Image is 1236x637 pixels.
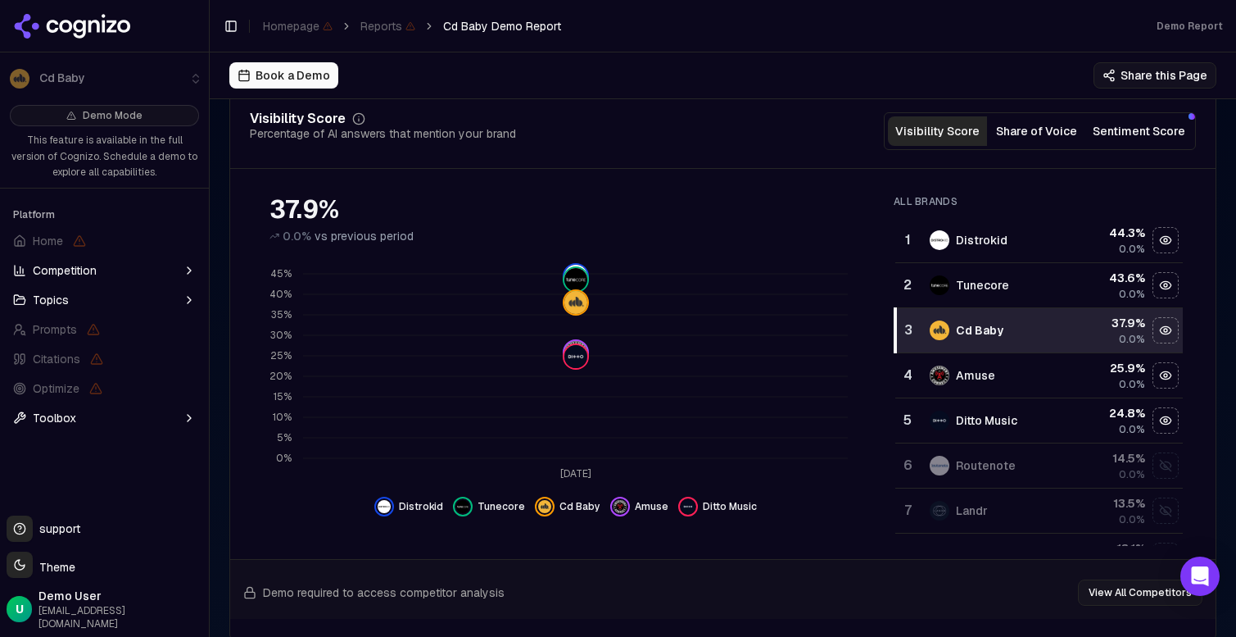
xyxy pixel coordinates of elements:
span: Reports [360,18,415,34]
tspan: 20% [269,370,292,383]
div: 4 [902,366,913,385]
span: 0.0% [1119,333,1145,346]
tspan: [DATE] [560,467,591,480]
div: 1 [902,230,913,250]
img: ditto music [564,345,587,368]
span: Amuse [635,500,668,513]
div: Percentage of AI answers that mention your brand [250,125,516,142]
button: Share this Page [1093,62,1216,89]
button: Hide cd baby data [1152,317,1179,344]
img: distrokid [564,265,587,288]
img: distrokid [378,500,391,513]
div: 37.9% [269,195,861,225]
button: Show submithub data [1152,543,1179,569]
tspan: 40% [269,288,292,301]
button: Competition [7,257,202,284]
span: Prompts [33,321,77,338]
tr: 1distrokidDistrokid44.3%0.0%Hide distrokid data [895,218,1183,263]
div: Distrokid [956,232,1007,248]
div: 2 [902,275,913,295]
div: Demo Report [1157,20,1223,33]
button: Hide distrokid data [374,497,443,516]
img: cd baby [564,291,587,314]
tr: 7landrLandr13.5%0.0%Show landr data [895,489,1183,534]
span: Tunecore [478,500,525,513]
nav: breadcrumb [263,18,561,34]
img: tunecore [456,500,469,513]
div: 3 [903,321,913,340]
span: [EMAIL_ADDRESS][DOMAIN_NAME] [38,604,202,630]
span: Toolbox [33,410,76,426]
tspan: 10% [273,411,292,424]
div: Open Intercom Messenger [1180,557,1220,596]
div: 37.9 % [1072,315,1145,331]
div: Cd Baby [956,322,1003,339]
img: cd baby [538,500,551,513]
div: 13.1 % [1072,540,1145,557]
button: Toolbox [7,405,202,431]
div: Landr [956,503,988,519]
span: 0.0% [1119,513,1145,526]
img: amuse [564,341,587,364]
tspan: 5% [277,431,292,444]
img: tunecore [564,268,587,291]
tspan: 30% [270,329,292,342]
span: U [16,601,24,617]
tspan: 35% [271,308,292,321]
span: 0.0% [1119,378,1145,391]
tr: 2tunecoreTunecore43.6%0.0%Hide tunecore data [895,263,1183,308]
span: Cd Baby [559,500,600,513]
tr: 5ditto musicDitto Music24.8%0.0%Hide ditto music data [895,398,1183,444]
span: support [33,521,80,537]
span: 0.0% [1119,288,1145,301]
tspan: 45% [270,267,292,280]
span: Ditto Music [703,500,757,513]
div: Routenote [956,457,1016,474]
p: This feature is available in the full version of Cognizo. Schedule a demo to explore all capabili... [10,133,199,181]
div: All Brands [894,195,1183,208]
button: Sentiment Score [1086,116,1192,146]
button: View All Competitors [1078,580,1202,606]
img: amuse [930,366,949,385]
tr: 3cd babyCd Baby37.9%0.0%Hide cd baby data [895,308,1183,353]
span: vs previous period [315,228,414,244]
span: Theme [33,560,75,575]
span: Citations [33,351,80,367]
div: 13.5 % [1072,495,1145,512]
span: Topics [33,292,69,308]
span: Demo required to access competitor analysis [263,585,505,601]
span: Home [33,233,63,249]
span: Optimize [33,380,79,397]
div: 25.9 % [1072,360,1145,376]
button: Hide amuse data [610,497,668,516]
button: Show landr data [1152,498,1179,524]
div: 5 [902,411,913,430]
tspan: 25% [270,349,292,362]
div: Platform [7,202,202,228]
tspan: 15% [274,390,292,403]
button: Hide cd baby data [535,497,600,516]
div: 6 [902,456,913,475]
span: Competition [33,262,97,279]
span: Demo User [38,588,202,604]
div: Amuse [956,367,995,384]
button: Hide amuse data [1152,362,1179,389]
span: 0.0% [1119,423,1145,436]
div: 14.5 % [1072,450,1145,466]
span: 0.0% [1119,243,1145,256]
img: tunecore [930,275,949,295]
img: cd baby [930,321,949,340]
button: Visibility Score [888,116,987,146]
button: Hide tunecore data [1152,272,1179,298]
button: Hide tunecore data [453,497,525,516]
button: Topics [7,287,202,313]
div: 24.8 % [1072,405,1145,421]
span: Distrokid [399,500,443,513]
img: routenote [930,456,949,475]
div: Tunecore [956,277,1009,293]
tr: 13.1%Show submithub data [895,534,1183,579]
img: ditto music [681,500,695,513]
img: amuse [613,500,627,513]
tspan: 0% [276,452,292,465]
img: landr [930,501,949,521]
